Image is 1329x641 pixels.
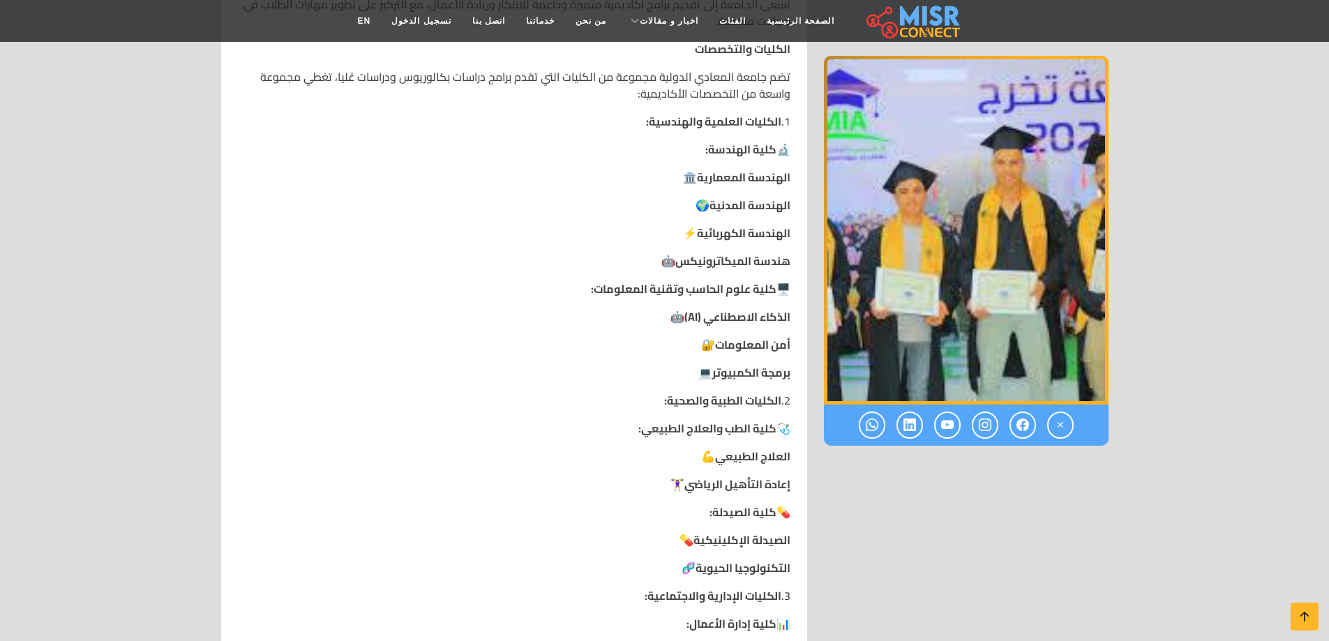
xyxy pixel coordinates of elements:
strong: كلية علوم الحاسب وتقنية المعلومات: [591,278,776,299]
a: اخبار و مقالات [617,8,709,34]
strong: التكنولوجيا الحيوية [696,557,790,578]
img: جامعة المعادي الدولية [824,56,1109,405]
strong: الكليات العلمية والهندسية: [646,111,781,132]
p: 💊 [238,504,790,520]
a: تسجيل الدخول [381,8,461,34]
strong: كلية الطب والعلاج الطبيعي: [638,418,776,439]
strong: العلاج الطبيعي [715,446,790,467]
p: 🩺 [238,420,790,437]
strong: الصيدلة الإكلينيكية [693,529,790,550]
strong: الهندسة المدنية [709,195,790,216]
p: 📊 [238,615,790,632]
p: 🖥️ [238,280,790,297]
p: 💻 [238,364,790,381]
strong: كلية إدارة الأعمال: [686,613,776,634]
p: ⚡ [238,225,790,241]
div: 1 / 1 [824,56,1109,405]
p: 🏋️‍♀️ [238,476,790,492]
p: 🌍 [238,197,790,213]
p: 🧬 [238,559,790,576]
p: 💊 [238,531,790,548]
img: main.misr_connect [866,3,960,38]
strong: الهندسة المعمارية [697,167,790,188]
p: 💪 [238,448,790,465]
p: 🤖 [238,252,790,269]
strong: إعادة التأهيل الرياضي [684,474,790,495]
p: 3. [238,587,790,604]
strong: الكليات الإدارية والاجتماعية: [645,585,781,606]
p: 🔬 [238,141,790,158]
a: من نحن [565,8,617,34]
a: خدماتنا [516,8,565,34]
p: 🤖 [238,308,790,325]
strong: كلية الهندسة: [705,139,776,160]
a: الفئات [709,8,756,34]
a: الصفحة الرئيسية [756,8,845,34]
p: 1. [238,113,790,130]
strong: برمجة الكمبيوتر [712,362,790,383]
strong: كلية الصيدلة: [709,502,776,522]
a: EN [347,8,382,34]
p: 🏛️ [238,169,790,186]
strong: أمن المعلومات [715,334,790,355]
strong: الكليات والتخصصات [695,38,790,59]
strong: الكليات الطبية والصحية: [664,390,781,411]
strong: الهندسة الكهربائية [697,223,790,243]
strong: الذكاء الاصطناعي (AI) [684,306,790,327]
p: 2. [238,392,790,409]
span: اخبار و مقالات [640,15,698,27]
p: 🔐 [238,336,790,353]
a: اتصل بنا [462,8,516,34]
strong: هندسة الميكاترونيكس [675,250,790,271]
p: تضم جامعة المعادي الدولية مجموعة من الكليات التي تقدم برامج دراسات بكالوريوس ودراسات عُليا، تغطي ... [238,68,790,102]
